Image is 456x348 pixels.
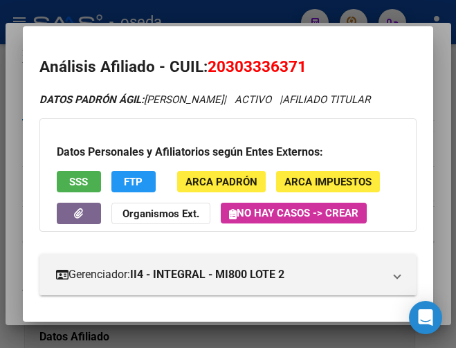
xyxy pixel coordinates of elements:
[69,176,88,188] span: SSS
[39,93,144,106] strong: DATOS PADRÓN ÁGIL:
[130,266,284,283] strong: II4 - INTEGRAL - MI800 LOTE 2
[185,176,257,188] span: ARCA Padrón
[39,93,370,106] i: | ACTIVO |
[57,171,101,192] button: SSS
[221,203,367,223] button: No hay casos -> Crear
[284,176,372,188] span: ARCA Impuestos
[208,57,307,75] span: 20303336371
[122,208,199,220] strong: Organismos Ext.
[276,171,380,192] button: ARCA Impuestos
[57,144,399,161] h3: Datos Personales y Afiliatorios según Entes Externos:
[111,171,156,192] button: FTP
[229,207,358,219] span: No hay casos -> Crear
[124,176,143,188] span: FTP
[409,301,442,334] div: Open Intercom Messenger
[39,254,417,295] mat-expansion-panel-header: Gerenciador:II4 - INTEGRAL - MI800 LOTE 2
[282,93,370,106] span: AFILIADO TITULAR
[39,93,224,106] span: [PERSON_NAME]
[56,266,383,283] mat-panel-title: Gerenciador:
[39,55,417,79] h2: Análisis Afiliado - CUIL:
[177,171,266,192] button: ARCA Padrón
[111,203,210,224] button: Organismos Ext.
